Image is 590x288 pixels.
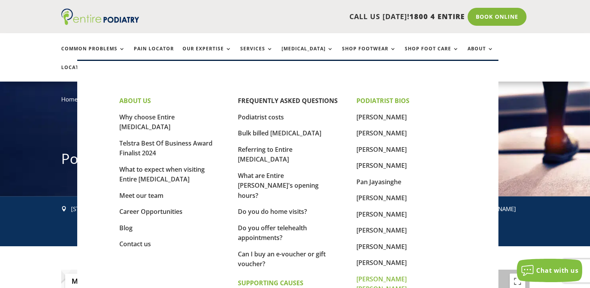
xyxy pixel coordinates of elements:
a: Shop Foot Care [405,46,459,63]
h1: Podiatrist [GEOGRAPHIC_DATA] [61,149,529,172]
button: Chat with us [517,259,582,282]
span: Chat with us [536,266,578,275]
a: What to expect when visiting Entire [MEDICAL_DATA] [119,165,205,184]
p: [STREET_ADDRESS] [71,204,171,214]
a: [PERSON_NAME] [356,161,407,170]
a: Entire Podiatry [61,19,139,27]
a: [PERSON_NAME] [356,258,407,267]
a: Referring to Entire [MEDICAL_DATA] [238,145,292,164]
a: Our Expertise [182,46,232,63]
strong: SUPPORTING CAUSES [238,279,303,287]
a: Do you offer telehealth appointments? [238,224,307,242]
nav: breadcrumb [61,94,529,110]
a: Can I buy an e-voucher or gift voucher? [238,250,326,268]
a: [PERSON_NAME] [356,145,407,154]
a: Career Opportunities [119,207,182,216]
a: [PERSON_NAME] [356,113,407,121]
a: [PERSON_NAME] [356,194,407,202]
a: Book Online [468,8,526,26]
a: [PERSON_NAME] [356,129,407,137]
strong: PODIATRIST BIOS [356,96,409,105]
a: Do you do home visits? [238,207,307,216]
a: Why choose Entire [MEDICAL_DATA] [119,113,175,132]
a: Common Problems [61,46,125,63]
a: [PERSON_NAME] [356,210,407,219]
a: Services [240,46,273,63]
a: Podiatrist costs [238,113,284,121]
a: Meet our team [119,191,163,200]
a: [PERSON_NAME] [356,226,407,235]
a: About [468,46,494,63]
a: Pan Jayasinghe [356,178,401,186]
a: Locations [61,65,100,82]
img: logo (1) [61,9,139,25]
a: [PERSON_NAME] [356,242,407,251]
a: Blog [119,224,133,232]
a: Shop Footwear [342,46,396,63]
span: 1800 4 ENTIRE [409,12,465,21]
a: Telstra Best Of Business Award Finalist 2024 [119,139,213,158]
a: What are Entire [PERSON_NAME]'s opening hours? [238,171,319,200]
a: Bulk billed [MEDICAL_DATA] [238,129,321,137]
a: Pain Locator [134,46,174,63]
a: FREQUENTLY ASKED QUESTIONS [238,96,338,105]
a: [MEDICAL_DATA] [282,46,333,63]
span:  [61,206,67,212]
a: Home [61,95,78,103]
p: CALL US [DATE]! [169,12,465,22]
strong: ABOUT US [119,96,151,105]
a: Contact us [119,240,151,248]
